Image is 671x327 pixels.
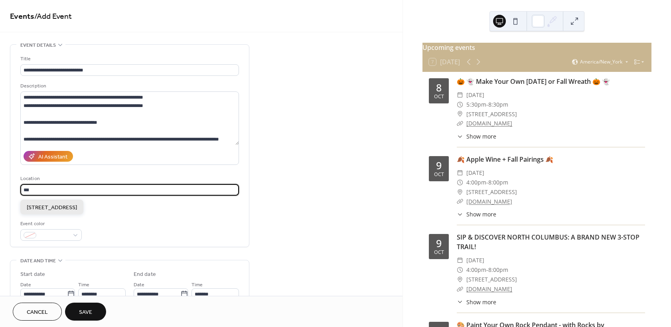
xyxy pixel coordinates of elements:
[38,153,67,161] div: AI Assistant
[457,109,463,119] div: ​
[486,178,488,187] span: -
[466,132,496,141] span: Show more
[134,281,144,289] span: Date
[466,210,496,218] span: Show more
[20,41,56,50] span: Event details
[436,238,442,248] div: 9
[27,204,77,212] span: [STREET_ADDRESS]
[457,132,496,141] button: ​Show more
[457,119,463,128] div: ​
[27,308,48,317] span: Cancel
[20,281,31,289] span: Date
[457,298,463,306] div: ​
[457,265,463,275] div: ​
[466,90,484,100] span: [DATE]
[457,187,463,197] div: ​
[466,265,486,275] span: 4:00pm
[65,303,106,321] button: Save
[488,100,508,109] span: 8:30pm
[466,298,496,306] span: Show more
[24,151,73,162] button: AI Assistant
[457,178,463,187] div: ​
[580,59,622,64] span: America/New_York
[457,132,463,141] div: ​
[457,90,463,100] div: ​
[466,285,512,293] a: [DOMAIN_NAME]
[466,187,517,197] span: [STREET_ADDRESS]
[486,265,488,275] span: -
[488,178,508,187] span: 8:00pm
[434,250,444,255] div: Oct
[436,83,442,93] div: 8
[457,256,463,265] div: ​
[20,257,56,265] span: Date and time
[436,161,442,170] div: 9
[20,174,237,183] div: Location
[466,275,517,284] span: [STREET_ADDRESS]
[20,220,80,228] div: Event color
[466,100,486,109] span: 5:30pm
[457,155,553,164] a: 🍂 Apple Wine + Fall Pairings 🍂
[457,210,496,218] button: ​Show more
[20,270,45,279] div: Start date
[466,119,512,127] a: [DOMAIN_NAME]
[466,178,486,187] span: 4:00pm
[466,256,484,265] span: [DATE]
[457,275,463,284] div: ​
[34,9,72,24] span: / Add Event
[486,100,488,109] span: -
[457,210,463,218] div: ​
[134,270,156,279] div: End date
[10,9,34,24] a: Events
[457,298,496,306] button: ​Show more
[488,265,508,275] span: 8:00pm
[13,303,62,321] button: Cancel
[457,197,463,206] div: ​
[434,94,444,99] div: Oct
[457,168,463,178] div: ​
[78,281,89,289] span: Time
[457,233,639,251] a: SIP & DISCOVER NORTH COLUMBUS: A BRAND NEW 3-STOP TRAIL!
[457,100,463,109] div: ​
[457,77,610,86] a: 🎃 👻 Make Your Own [DATE] or Fall Wreath 🎃 👻
[466,168,484,178] span: [DATE]
[79,308,92,317] span: Save
[191,281,203,289] span: Time
[422,43,651,52] div: Upcoming events
[457,284,463,294] div: ​
[466,109,517,119] span: [STREET_ADDRESS]
[20,55,237,63] div: Title
[20,82,237,90] div: Description
[466,198,512,205] a: [DOMAIN_NAME]
[434,172,444,177] div: Oct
